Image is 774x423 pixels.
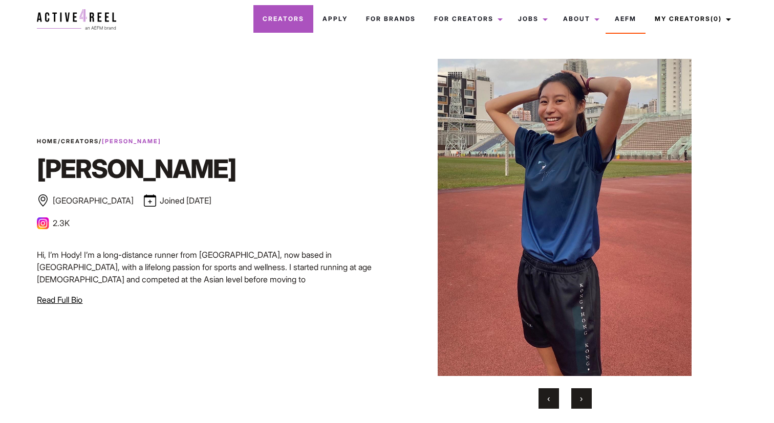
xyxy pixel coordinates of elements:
img: Instagram icon [37,217,49,229]
span: / / [37,137,161,146]
li: [GEOGRAPHIC_DATA] [37,194,134,207]
span: (0) [711,15,722,23]
strong: [PERSON_NAME] [102,138,161,145]
li: 2.3K [37,217,70,229]
img: a4r-logo.svg [37,9,116,30]
a: My Creators(0) [646,5,737,33]
a: For Creators [425,5,509,33]
a: For Brands [357,5,425,33]
a: Home [37,138,58,145]
img: Calendar icon [144,194,156,207]
h1: [PERSON_NAME] [37,153,381,184]
a: Creators [61,138,99,145]
a: Creators [253,5,313,33]
p: Hi, I’m Hody! I’m a long-distance runner from [GEOGRAPHIC_DATA], now based in [GEOGRAPHIC_DATA], ... [37,249,381,298]
img: Location pin icon [37,194,49,207]
span: Previous [547,393,550,404]
a: Jobs [509,5,554,33]
a: AEFM [606,5,646,33]
button: Read Full Bio [37,294,82,306]
li: Joined [DATE] [144,194,211,207]
span: Next [580,393,583,404]
a: About [554,5,606,33]
span: Read Full Bio [37,295,82,305]
a: Apply [313,5,357,33]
